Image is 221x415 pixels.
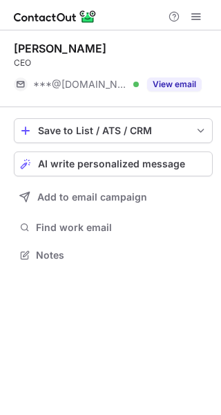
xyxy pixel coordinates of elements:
[14,8,97,25] img: ContactOut v5.3.10
[14,185,213,210] button: Add to email campaign
[36,249,207,261] span: Notes
[14,41,106,55] div: [PERSON_NAME]
[37,192,147,203] span: Add to email campaign
[14,57,213,69] div: CEO
[14,246,213,265] button: Notes
[147,77,202,91] button: Reveal Button
[14,118,213,143] button: save-profile-one-click
[38,125,189,136] div: Save to List / ATS / CRM
[14,151,213,176] button: AI write personalized message
[14,218,213,237] button: Find work email
[38,158,185,169] span: AI write personalized message
[36,221,207,234] span: Find work email
[33,78,128,91] span: ***@[DOMAIN_NAME]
